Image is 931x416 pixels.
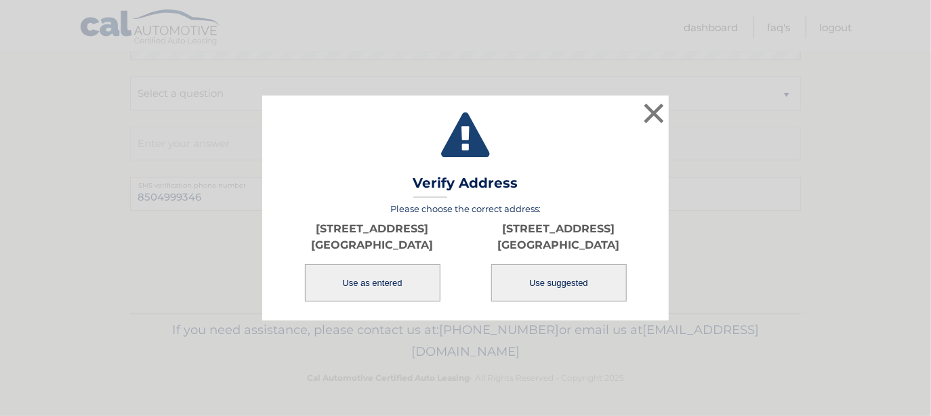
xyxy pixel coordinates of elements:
[279,221,466,253] p: [STREET_ADDRESS] [GEOGRAPHIC_DATA]
[491,264,627,301] button: Use suggested
[466,221,652,253] p: [STREET_ADDRESS] [GEOGRAPHIC_DATA]
[640,100,667,127] button: ×
[413,175,518,199] h3: Verify Address
[279,203,652,303] div: Please choose the correct address:
[305,264,440,301] button: Use as entered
